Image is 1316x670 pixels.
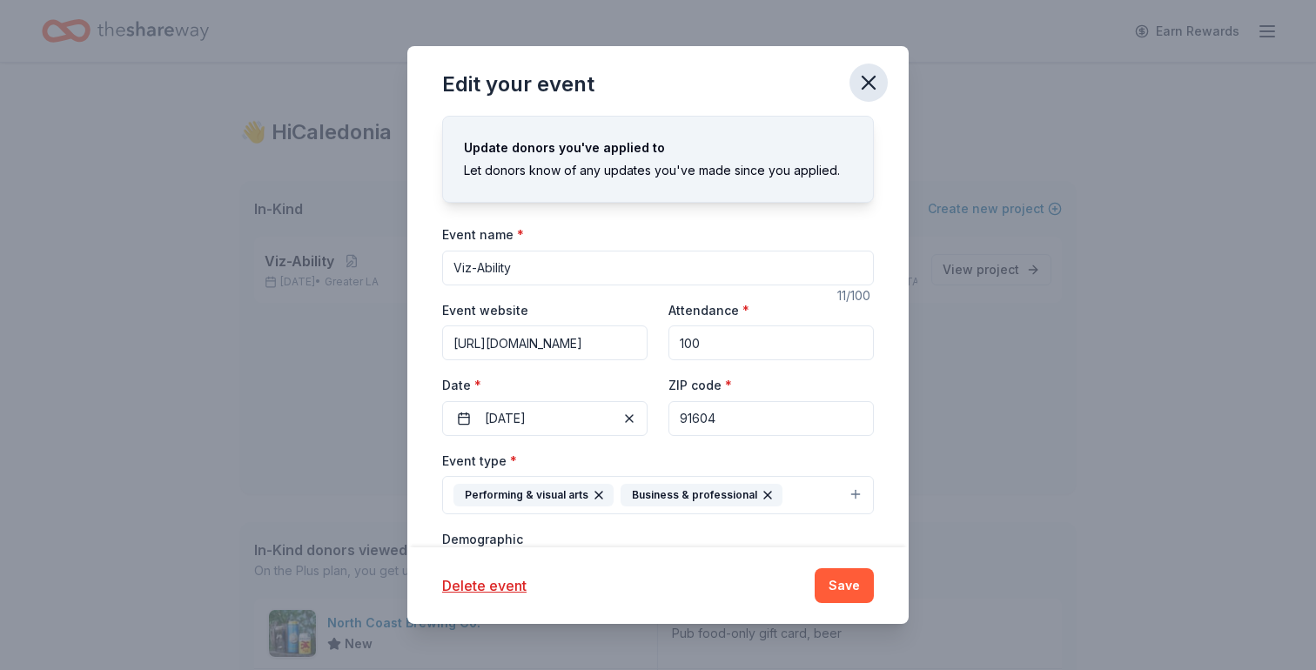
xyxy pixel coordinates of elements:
[442,70,594,98] div: Edit your event
[453,484,614,506] div: Performing & visual arts
[442,575,527,596] button: Delete event
[442,325,648,360] input: https://www...
[442,401,648,436] button: [DATE]
[668,377,732,394] label: ZIP code
[837,285,874,306] div: 11 /100
[668,302,749,319] label: Attendance
[668,325,874,360] input: 20
[442,251,874,285] input: Spring Fundraiser
[621,484,782,506] div: Business & professional
[442,377,648,394] label: Date
[464,160,852,181] div: Let donors know of any updates you've made since you applied.
[442,452,517,470] label: Event type
[442,302,528,319] label: Event website
[442,226,524,244] label: Event name
[442,476,874,514] button: Performing & visual artsBusiness & professional
[442,531,523,548] label: Demographic
[464,137,852,158] div: Update donors you've applied to
[668,401,874,436] input: 12345 (U.S. only)
[815,568,874,603] button: Save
